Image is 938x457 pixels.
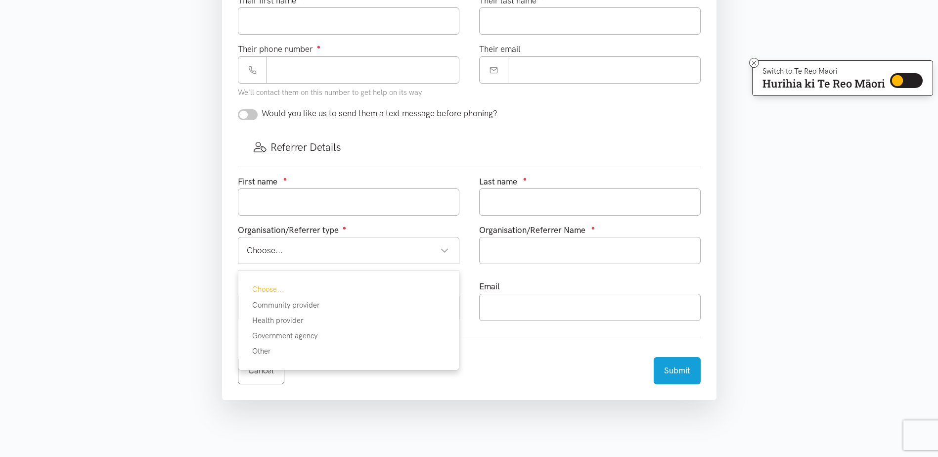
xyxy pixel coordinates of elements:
small: We'll contact them on this number to get help on its way. [238,88,423,97]
label: Last name [479,175,517,188]
label: Their email [479,43,521,56]
div: Government agency [238,330,459,342]
sup: ● [591,224,595,231]
label: Their phone number [238,43,321,56]
sup: ● [343,224,347,231]
sup: ● [317,43,321,50]
sup: ● [283,175,287,183]
input: Email [508,56,701,84]
div: Other [238,345,459,357]
label: Organisation/Referrer Name [479,224,585,237]
div: Health provider [238,315,459,326]
span: Would you like us to send them a text message before phoning? [262,108,497,118]
h3: Referrer Details [254,140,685,154]
button: Submit [654,357,701,384]
div: Choose... [238,283,459,295]
div: Community provider [238,299,459,311]
p: Switch to Te Reo Māori [762,68,885,74]
p: Hurihia ki Te Reo Māori [762,79,885,88]
a: Cancel [238,357,284,384]
label: Email [479,280,500,293]
sup: ● [523,175,527,183]
div: Organisation/Referrer type [238,224,459,237]
label: First name [238,175,277,188]
input: Phone number [267,56,459,84]
div: Choose... [247,244,449,257]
